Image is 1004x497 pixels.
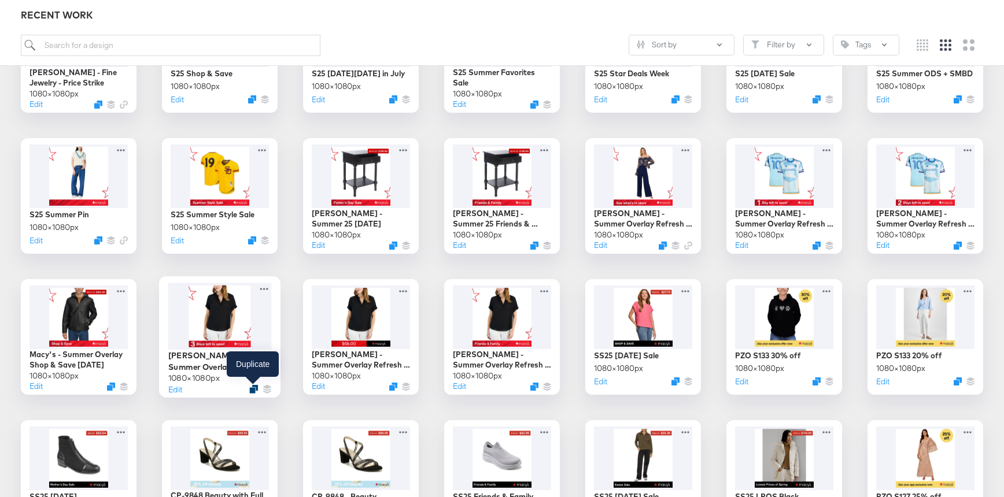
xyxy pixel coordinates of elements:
div: S25 Summer Style Sale1080×1080pxEditDuplicate [162,138,278,254]
div: 1080 × 1080 px [876,363,925,374]
div: 1080 × 1080 px [29,222,79,233]
div: 1080 × 1080 px [594,81,643,92]
svg: Duplicate [671,377,680,385]
button: Duplicate [954,377,962,385]
button: Edit [876,240,889,251]
svg: Duplicate [107,383,115,391]
button: Edit [876,94,889,105]
svg: Large grid [963,39,975,51]
div: 1080 × 1080 px [168,372,220,383]
svg: Duplicate [389,242,397,250]
button: Edit [735,94,748,105]
svg: Duplicate [671,95,680,103]
div: PZO S133 30% off [735,350,801,361]
button: Edit [29,381,43,392]
button: Duplicate [389,383,397,391]
svg: Filter [751,40,759,49]
svg: Duplicate [954,95,962,103]
button: Edit [29,99,43,110]
div: [PERSON_NAME] - Summer Overlay Refresh - Price strike [312,349,410,370]
svg: Duplicate [249,385,258,394]
div: [PERSON_NAME] - Summer Overlay Refresh - Countdown 3-day1080×1080pxEditDuplicate [159,276,280,398]
div: RECENT WORK [21,9,983,22]
svg: Duplicate [530,242,538,250]
button: Edit [735,376,748,387]
div: [PERSON_NAME] - Fine Jewelry - Price Strike [29,67,128,88]
button: Edit [171,235,184,246]
svg: Link [684,242,692,250]
div: 1080 × 1080 px [29,370,79,381]
button: Edit [876,376,889,387]
div: [PERSON_NAME] - Summer 25 [DATE] [312,208,410,229]
div: [PERSON_NAME] - Summer 25 Friends & Family1080×1080pxEditDuplicate [444,138,560,254]
button: FilterFilter by [743,35,824,55]
div: Macy's - Summer Overlay Shop & Save [DATE]1080×1080pxEditDuplicate [21,279,136,395]
svg: Duplicate [530,383,538,391]
div: [PERSON_NAME] - Summer 25 Friends & Family [453,208,551,229]
div: S25 Summer Pin [29,209,89,220]
svg: Duplicate [94,101,102,109]
div: [PERSON_NAME] - Summer Overlay Refresh - Countdown 3-day [168,350,272,372]
button: Edit [594,94,607,105]
svg: Duplicate [248,95,256,103]
svg: Link [120,236,128,244]
div: Macy's - Summer Overlay Shop & Save [DATE] [29,349,128,370]
div: 1080 × 1080 px [735,81,784,92]
div: [PERSON_NAME] - Summer Overlay Refresh - DAR1080×1080pxEditDuplicate [585,138,701,254]
div: [PERSON_NAME] - Summer Overlay Refresh - Countdown 1-day1080×1080pxEditDuplicate [726,138,842,254]
div: 1080 × 1080 px [735,363,784,374]
div: PZO S133 20% off1080×1080pxEditDuplicate [868,279,983,395]
svg: Duplicate [954,242,962,250]
svg: Sliders [637,40,645,49]
div: SS25 [DATE] Sale1080×1080pxEditDuplicate [585,279,701,395]
div: S25 [DATE] Sale [735,68,795,79]
div: S25 Star Deals Week [594,68,669,79]
button: Edit [312,94,325,105]
button: Edit [453,381,466,392]
svg: Duplicate [813,377,821,385]
div: [PERSON_NAME] - Summer Overlay Refresh - Promo callout [453,349,551,370]
div: [PERSON_NAME] - Summer 25 [DATE]1080×1080pxEditDuplicate [303,138,419,254]
div: S25 [DATE][DATE] in July [312,68,405,79]
div: 1080 × 1080 px [171,222,220,233]
svg: Duplicate [389,95,397,103]
svg: Small grid [917,39,928,51]
div: S25 Summer Pin1080×1080pxEditDuplicate [21,138,136,254]
svg: Duplicate [530,101,538,109]
svg: Duplicate [813,242,821,250]
div: S25 Summer ODS + SMBD [876,68,973,79]
div: 1080 × 1080 px [453,88,502,99]
svg: Duplicate [813,95,821,103]
div: S25 Summer Favorites Sale [453,67,551,88]
div: [PERSON_NAME] - Summer Overlay Refresh - Price strike1080×1080pxEditDuplicate [303,279,419,395]
div: [PERSON_NAME] - Summer Overlay Refresh - Countdown 2-day1080×1080pxEditDuplicate [868,138,983,254]
div: S25 Summer Style Sale [171,209,254,220]
div: 1080 × 1080 px [312,81,361,92]
div: S25 Shop & Save [171,68,232,79]
div: [PERSON_NAME] - Summer Overlay Refresh - Countdown 2-day [876,208,975,229]
svg: Tag [841,40,849,49]
button: Edit [453,99,466,110]
div: SS25 [DATE] Sale [594,350,659,361]
svg: Medium grid [940,39,951,51]
button: SlidersSort by [629,35,734,55]
div: 1080 × 1080 px [453,370,502,381]
button: Edit [312,240,325,251]
svg: Duplicate [659,242,667,250]
button: Edit [594,240,607,251]
div: PZO S133 30% off1080×1080pxEditDuplicate [726,279,842,395]
button: Duplicate [248,236,256,244]
button: Edit [594,376,607,387]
